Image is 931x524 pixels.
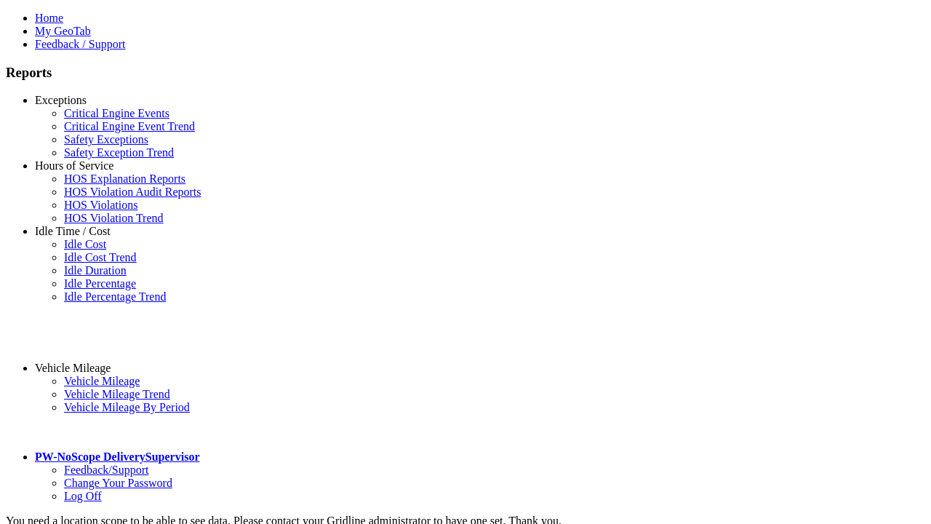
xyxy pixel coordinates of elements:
a: Idle Percentage Trend [64,290,166,303]
a: Vehicle Mileage Trend [64,388,170,400]
a: Vehicle Mileage [35,362,111,374]
a: Feedback/Support [64,464,148,476]
a: Idle Time / Cost [35,225,111,237]
a: Critical Engine Events [64,107,169,119]
a: Vehicle Mileage [64,375,140,387]
a: HOS Explanation Reports [64,172,185,185]
a: HOS Violation Audit Reports [64,186,201,198]
a: HOS Violations [64,199,137,211]
h3: Reports [6,65,925,81]
a: Exceptions [35,94,87,106]
a: Home [35,12,63,24]
a: Idle Duration [64,264,127,277]
a: Log Off [64,490,102,502]
a: HOS Violation Trend [64,212,164,224]
a: Critical Engine Event Trend [64,120,195,132]
a: Feedback / Support [35,38,125,50]
a: Change Your Password [64,477,172,489]
a: Vehicle Mileage By Period [64,401,190,413]
a: Idle Cost Trend [64,251,137,263]
a: My GeoTab [35,25,91,37]
a: Hours of Service [35,159,113,172]
a: Idle Percentage [64,277,136,290]
a: Safety Exceptions [64,133,148,146]
a: Safety Exception Trend [64,146,174,159]
a: PW-NoScope DeliverySupervisor [35,450,199,463]
a: Idle Cost [64,238,106,250]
